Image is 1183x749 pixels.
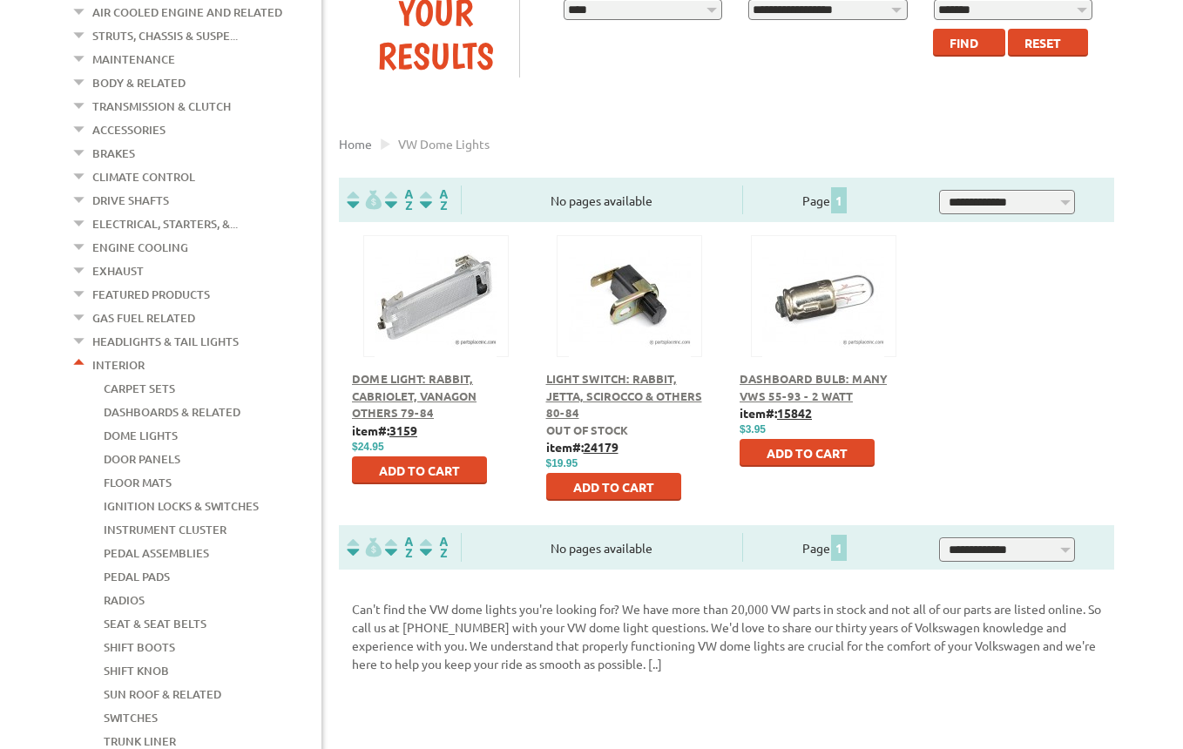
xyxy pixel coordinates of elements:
b: item#: [546,439,619,455]
a: Headlights & Tail Lights [92,330,239,353]
button: Add to Cart [352,456,487,484]
a: Light Switch: Rabbit, Jetta, Scirocco & Others 80-84 [546,371,702,420]
div: No pages available [462,192,742,210]
span: Find [950,35,978,51]
span: 1 [831,187,847,213]
img: Sort by Headline [382,190,416,210]
img: Sort by Sales Rank [416,537,451,557]
div: Page [742,533,909,562]
a: Accessories [92,118,166,141]
span: $3.95 [740,423,766,435]
a: Dome Light: Rabbit, Cabriolet, Vanagon Others 79-84 [352,371,477,420]
a: Struts, Chassis & Suspe... [92,24,238,47]
a: Home [339,136,372,152]
img: Sort by Sales Rank [416,190,451,210]
b: item#: [352,422,417,438]
b: item#: [740,405,812,421]
a: Maintenance [92,48,175,71]
div: Page [742,186,909,214]
a: Shift Boots [104,636,175,658]
a: Instrument Cluster [104,518,226,541]
a: Drive Shafts [92,189,169,212]
a: Body & Related [92,71,186,94]
button: Add to Cart [740,439,875,467]
a: Dashboards & Related [104,401,240,423]
span: $19.95 [546,457,578,469]
a: Dashboard Bulb: Many VWs 55-93 - 2 Watt [740,371,887,403]
a: Brakes [92,142,135,165]
a: Pedal Pads [104,565,170,588]
a: Door Panels [104,448,180,470]
button: Reset [1008,29,1088,57]
a: Dome Lights [104,424,178,447]
span: 1 [831,535,847,561]
a: Interior [92,354,145,376]
a: Transmission & Clutch [92,95,231,118]
a: Shift Knob [104,659,169,682]
a: Carpet Sets [104,377,175,400]
a: Pedal Assemblies [104,542,209,564]
a: Featured Products [92,283,210,306]
a: Air Cooled Engine and Related [92,1,282,24]
a: Sun Roof & Related [104,683,221,705]
u: 15842 [777,405,812,421]
a: Ignition Locks & Switches [104,495,259,517]
span: Reset [1024,35,1061,51]
button: Find [933,29,1005,57]
a: Climate Control [92,165,195,188]
span: Add to Cart [573,479,654,495]
a: Floor Mats [104,471,172,494]
p: Can't find the VW dome lights you're looking for? We have more than 20,000 VW parts in stock and ... [352,600,1101,673]
img: filterpricelow.svg [347,537,382,557]
span: VW dome lights [398,136,490,152]
span: Add to Cart [379,462,460,478]
button: Add to Cart [546,473,681,501]
a: Exhaust [92,260,144,282]
a: Electrical, Starters, &... [92,213,238,235]
span: Add to Cart [767,445,848,461]
a: Switches [104,706,158,729]
img: filterpricelow.svg [347,190,382,210]
a: Seat & Seat Belts [104,612,206,635]
u: 3159 [389,422,417,438]
a: Gas Fuel Related [92,307,195,329]
img: Sort by Headline [382,537,416,557]
a: Engine Cooling [92,236,188,259]
span: $24.95 [352,441,384,453]
a: Radios [104,589,145,611]
div: No pages available [462,539,742,557]
span: Out of stock [546,422,628,437]
u: 24179 [584,439,619,455]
